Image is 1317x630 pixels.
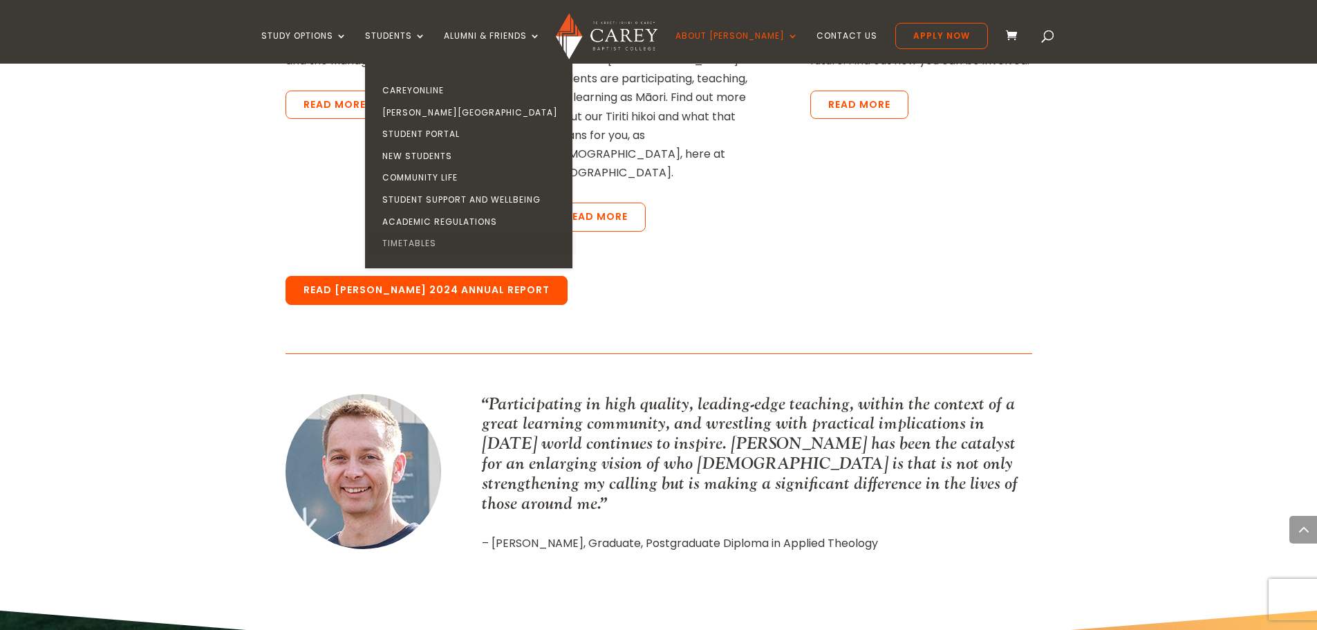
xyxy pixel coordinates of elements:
p: “Participating in high quality, leading-edge teaching, within the context of a great learning com... [482,394,1031,514]
a: CareyOnline [368,80,576,102]
a: Students [365,31,426,64]
p: – [PERSON_NAME], Graduate, Postgraduate Diploma in Applied Theology [482,534,1031,553]
a: Contact Us [816,31,877,64]
a: New Students [368,145,576,167]
p: At [GEOGRAPHIC_DATA] we aspire to be a community of faith and learning where our [DEMOGRAPHIC_DAT... [550,13,769,183]
a: Academic Regulations [368,211,576,233]
img: Carey Baptist College [556,13,657,59]
a: Study Options [261,31,347,64]
a: Read [PERSON_NAME] 2024 Annual Report [286,276,568,305]
a: Community Life [368,167,576,189]
a: Student Portal [368,123,576,145]
a: Read more [548,203,646,232]
a: Read more [286,91,384,120]
a: Student Support and Wellbeing [368,189,576,211]
a: Timetables [368,232,576,254]
img: Photo of Rick Pierce for quote [286,394,441,549]
a: About [PERSON_NAME] [675,31,798,64]
a: Alumni & Friends [444,31,541,64]
a: [PERSON_NAME][GEOGRAPHIC_DATA] [368,102,576,124]
a: Read more [810,91,908,120]
a: Apply Now [895,23,988,49]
